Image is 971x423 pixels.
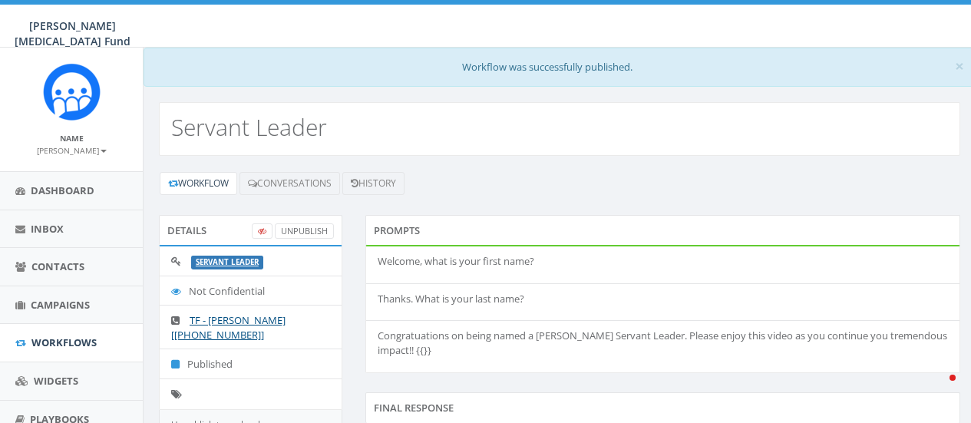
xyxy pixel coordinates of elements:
[31,222,64,236] span: Inbox
[31,259,84,273] span: Contacts
[171,114,327,140] h2: Servant Leader
[365,215,961,246] div: Prompts
[171,313,286,342] a: TF - [PERSON_NAME] [[PHONE_NUMBER]]
[60,133,84,144] small: Name
[955,58,964,74] button: Close
[15,18,130,48] span: [PERSON_NAME] [MEDICAL_DATA] Fund
[34,374,78,388] span: Widgets
[37,143,107,157] a: [PERSON_NAME]
[378,254,949,269] p: Welcome, what is your first name?
[43,63,101,121] img: Rally_Corp_Logo_1.png
[275,223,334,240] a: UnPublish
[378,292,949,306] p: Thanks. What is your last name?
[378,329,949,357] p: Congratuations on being named a [PERSON_NAME] Servant Leader. Please enjoy this video as you cont...
[342,172,405,195] a: History
[31,335,97,349] span: Workflows
[365,392,961,423] div: Final Response
[160,349,342,379] li: Published
[31,298,90,312] span: Campaigns
[37,145,107,156] small: [PERSON_NAME]
[919,371,956,408] iframe: Intercom live chat
[159,215,342,246] div: Details
[160,172,237,195] a: Workflow
[955,55,964,77] span: ×
[160,276,342,306] li: Not Confidential
[31,183,94,197] span: Dashboard
[196,257,259,267] a: Servant Leader
[239,172,340,195] a: Conversations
